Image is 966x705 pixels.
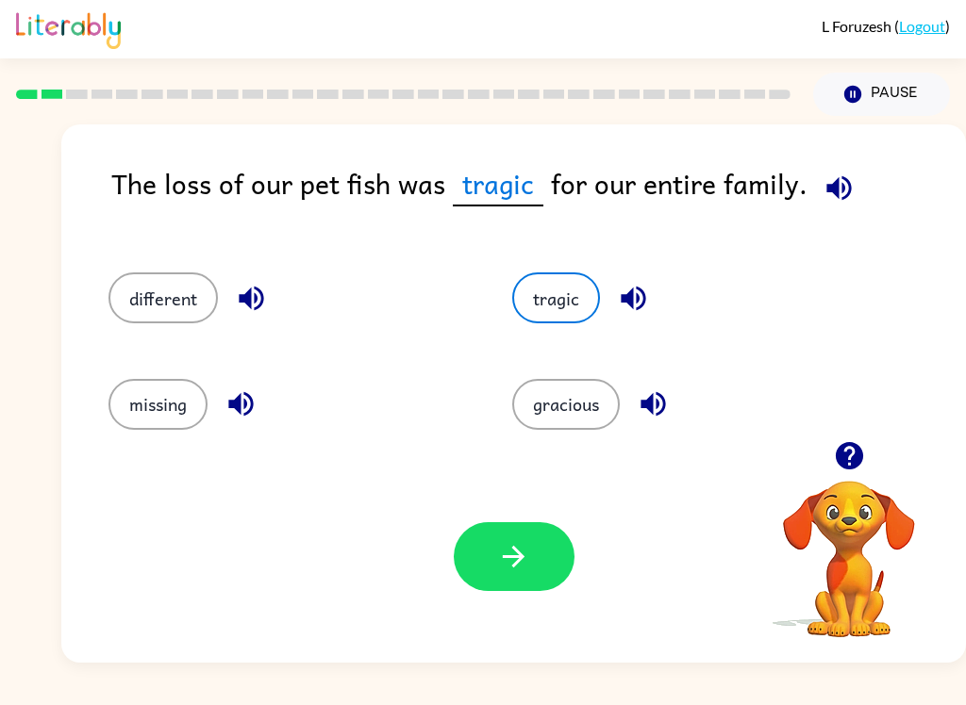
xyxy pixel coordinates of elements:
[512,272,600,323] button: tragic
[16,8,121,49] img: Literably
[108,379,208,430] button: missing
[755,451,943,640] video: Your browser must support playing .mp4 files to use Literably. Please try using another browser.
[512,379,620,430] button: gracious
[822,17,894,35] span: L Foruzesh
[111,162,966,235] div: The loss of our pet fish was for our entire family.
[108,272,218,323] button: different
[453,162,543,206] span: tragic
[822,17,950,35] div: ( )
[899,17,945,35] a: Logout
[813,73,950,116] button: Pause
